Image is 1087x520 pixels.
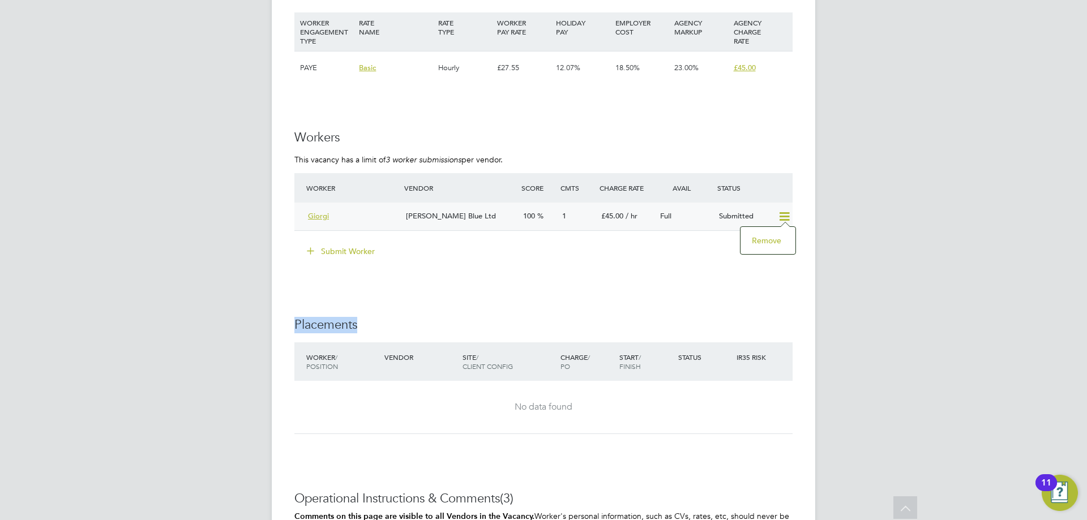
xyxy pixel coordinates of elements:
[1041,483,1051,497] div: 11
[435,12,494,42] div: RATE TYPE
[613,12,671,42] div: EMPLOYER COST
[560,353,590,371] span: / PO
[615,63,640,72] span: 18.50%
[619,353,641,371] span: / Finish
[558,347,617,376] div: Charge
[294,130,793,146] h3: Workers
[359,63,376,72] span: Basic
[303,347,382,376] div: Worker
[675,347,734,367] div: Status
[626,211,637,221] span: / hr
[297,51,356,84] div: PAYE
[306,401,781,413] div: No data found
[597,178,656,198] div: Charge Rate
[671,12,730,42] div: AGENCY MARKUP
[494,12,553,42] div: WORKER PAY RATE
[556,63,580,72] span: 12.07%
[500,491,513,506] span: (3)
[386,154,461,165] em: 3 worker submissions
[714,207,773,226] div: Submitted
[294,491,793,507] h3: Operational Instructions & Comments
[1042,475,1078,511] button: Open Resource Center, 11 new notifications
[656,178,714,198] div: Avail
[558,178,597,198] div: Cmts
[553,12,612,42] div: HOLIDAY PAY
[617,347,675,376] div: Start
[714,178,793,198] div: Status
[734,347,773,367] div: IR35 Risk
[303,178,401,198] div: Worker
[660,211,671,221] span: Full
[674,63,699,72] span: 23.00%
[297,12,356,51] div: WORKER ENGAGEMENT TYPE
[519,178,558,198] div: Score
[734,63,756,72] span: £45.00
[523,211,535,221] span: 100
[463,353,513,371] span: / Client Config
[731,12,790,51] div: AGENCY CHARGE RATE
[460,347,558,376] div: Site
[494,51,553,84] div: £27.55
[306,353,338,371] span: / Position
[299,242,384,260] button: Submit Worker
[562,211,566,221] span: 1
[294,317,793,333] h3: Placements
[746,233,790,248] li: Remove
[435,51,494,84] div: Hourly
[308,211,329,221] span: Giorgi
[294,154,793,165] p: This vacancy has a limit of per vendor.
[401,178,519,198] div: Vendor
[382,347,460,367] div: Vendor
[601,211,623,221] span: £45.00
[356,12,435,42] div: RATE NAME
[406,211,496,221] span: [PERSON_NAME] Blue Ltd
